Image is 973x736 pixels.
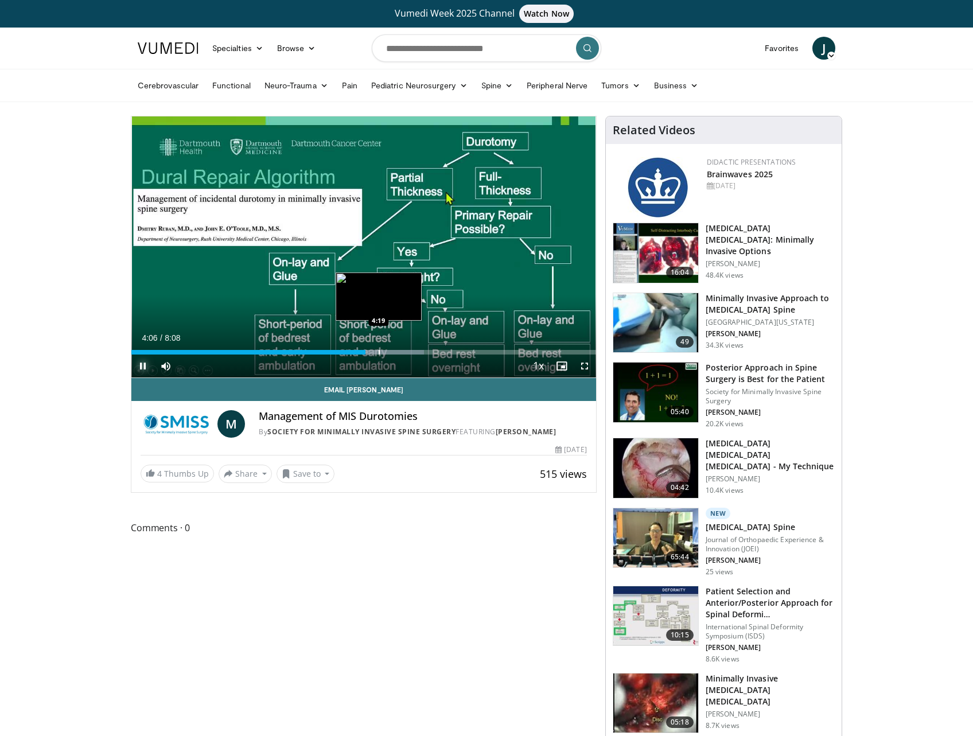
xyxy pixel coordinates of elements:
[527,355,550,377] button: Playback Rate
[138,42,199,54] img: VuMedi Logo
[613,438,698,498] img: gaffar_3.png.150x105_q85_crop-smart_upscale.jpg
[519,5,574,23] span: Watch Now
[613,293,835,353] a: 49 Minimally Invasive Approach to [MEDICAL_DATA] Spine [GEOGRAPHIC_DATA][US_STATE] [PERSON_NAME] ...
[707,157,832,168] div: Didactic Presentations
[154,355,177,377] button: Mute
[496,427,556,437] a: [PERSON_NAME]
[706,341,744,350] p: 34.3K views
[707,169,773,180] a: Brainwaves 2025
[372,34,601,62] input: Search topics, interventions
[707,181,832,191] div: [DATE]
[706,271,744,280] p: 48.4K views
[205,74,258,97] a: Functional
[165,333,180,342] span: 8:08
[259,410,586,423] h4: Management of MIS Durotomies
[613,293,698,353] img: 38787_0000_3.png.150x105_q85_crop-smart_upscale.jpg
[666,482,694,493] span: 04:42
[141,410,213,438] img: Society for Minimally Invasive Spine Surgery
[628,157,688,217] img: 24fc6d06-05ab-49be-9020-6cb578b60684.png.150x105_q85_autocrop_double_scale_upscale_version-0.2.jpg
[613,586,698,646] img: beefc228-5859-4966-8bc6-4c9aecbbf021.150x105_q85_crop-smart_upscale.jpg
[666,406,694,418] span: 05:40
[335,74,364,97] a: Pain
[706,486,744,495] p: 10.4K views
[613,508,698,568] img: d9e34c5e-68d6-4bb1-861e-156277ede5ec.150x105_q85_crop-smart_upscale.jpg
[706,567,734,577] p: 25 views
[613,223,698,283] img: 9f1438f7-b5aa-4a55-ab7b-c34f90e48e66.150x105_q85_crop-smart_upscale.jpg
[131,378,596,401] a: Email [PERSON_NAME]
[258,74,335,97] a: Neuro-Trauma
[259,427,586,437] div: By FEATURING
[706,438,835,472] h3: [MEDICAL_DATA] [MEDICAL_DATA] [MEDICAL_DATA] - My Technique
[520,74,594,97] a: Peripheral Nerve
[706,643,835,652] p: [PERSON_NAME]
[573,355,596,377] button: Fullscreen
[706,387,835,406] p: Society for Minimally Invasive Spine Surgery
[666,267,694,278] span: 16:04
[131,74,205,97] a: Cerebrovascular
[706,318,835,327] p: [GEOGRAPHIC_DATA][US_STATE]
[706,521,835,533] h3: [MEDICAL_DATA] Spine
[131,116,596,378] video-js: Video Player
[706,419,744,429] p: 20.2K views
[336,272,422,321] img: image.jpeg
[555,445,586,455] div: [DATE]
[550,355,573,377] button: Enable picture-in-picture mode
[270,37,323,60] a: Browse
[540,467,587,481] span: 515 views
[706,535,835,554] p: Journal of Orthopaedic Experience & Innovation (JOEI)
[706,408,835,417] p: [PERSON_NAME]
[364,74,474,97] a: Pediatric Neurosurgery
[613,362,835,429] a: 05:40 Posterior Approach in Spine Surgery is Best for the Patient Society for Minimally Invasive ...
[613,586,835,664] a: 10:15 Patient Selection and Anterior/Posterior Approach for Spinal Deformi… International Spinal ...
[267,427,456,437] a: Society for Minimally Invasive Spine Surgery
[706,259,835,268] p: [PERSON_NAME]
[613,363,698,422] img: 3b6f0384-b2b2-4baa-b997-2e524ebddc4b.150x105_q85_crop-smart_upscale.jpg
[613,673,698,733] img: Dr_Ali_Bydon_Performs_A_Minimally_Invasive_Lumbar_Discectomy_100000615_3.jpg.150x105_q85_crop-sma...
[758,37,805,60] a: Favorites
[706,474,835,484] p: [PERSON_NAME]
[277,465,335,483] button: Save to
[706,622,835,641] p: International Spinal Deformity Symposium (ISDS)
[812,37,835,60] a: J
[613,438,835,499] a: 04:42 [MEDICAL_DATA] [MEDICAL_DATA] [MEDICAL_DATA] - My Technique [PERSON_NAME] 10.4K views
[142,333,157,342] span: 4:06
[219,465,272,483] button: Share
[217,410,245,438] a: M
[666,716,694,728] span: 05:18
[139,5,834,23] a: Vumedi Week 2025 ChannelWatch Now
[706,293,835,316] h3: Minimally Invasive Approach to [MEDICAL_DATA] Spine
[666,629,694,641] span: 10:15
[160,333,162,342] span: /
[613,123,695,137] h4: Related Videos
[647,74,706,97] a: Business
[706,655,740,664] p: 8.6K views
[706,362,835,385] h3: Posterior Approach in Spine Surgery is Best for the Patient
[205,37,270,60] a: Specialties
[613,508,835,577] a: 65:44 New [MEDICAL_DATA] Spine Journal of Orthopaedic Experience & Innovation (JOEI) [PERSON_NAME...
[474,74,520,97] a: Spine
[706,556,835,565] p: [PERSON_NAME]
[706,223,835,257] h3: [MEDICAL_DATA] [MEDICAL_DATA]: Minimally Invasive Options
[157,468,162,479] span: 4
[141,465,214,482] a: 4 Thumbs Up
[706,329,835,338] p: [PERSON_NAME]
[706,508,731,519] p: New
[706,721,740,730] p: 8.7K views
[706,673,835,707] h3: Minimally Invasive [MEDICAL_DATA] [MEDICAL_DATA]
[706,710,835,719] p: [PERSON_NAME]
[131,520,597,535] span: Comments 0
[706,586,835,620] h3: Patient Selection and Anterior/Posterior Approach for Spinal Deformi…
[666,551,694,563] span: 65:44
[131,355,154,377] button: Pause
[131,350,596,355] div: Progress Bar
[676,336,693,348] span: 49
[613,223,835,283] a: 16:04 [MEDICAL_DATA] [MEDICAL_DATA]: Minimally Invasive Options [PERSON_NAME] 48.4K views
[594,74,647,97] a: Tumors
[613,673,835,734] a: 05:18 Minimally Invasive [MEDICAL_DATA] [MEDICAL_DATA] [PERSON_NAME] 8.7K views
